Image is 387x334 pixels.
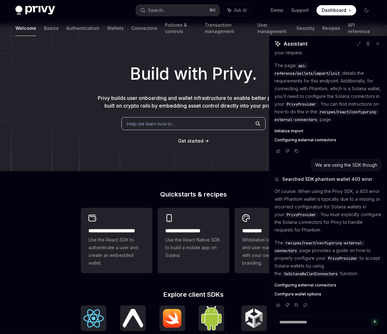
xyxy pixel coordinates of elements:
[275,128,303,134] span: Initialize import
[10,61,377,86] h1: Build with Privy.
[291,7,309,13] a: Support
[323,21,341,36] a: Recipes
[234,7,247,13] span: Ask AI
[275,137,382,143] a: Configuring external connectors
[287,102,316,107] span: PrivyProvider
[83,309,104,328] img: React
[284,40,308,48] span: Assistant
[287,212,316,217] span: PrivyProvider
[123,309,143,327] img: React Native
[81,291,306,298] h2: Explore client SDKs
[165,21,197,36] a: Policies & controls
[148,6,166,14] div: Search...
[209,8,216,13] span: ⌘ K
[315,162,377,168] div: We are using the SDK though
[81,191,306,198] h2: Quickstarts & recipes
[178,138,204,144] a: Get started
[244,308,264,329] img: Unity
[44,21,59,36] a: Basics
[158,208,229,273] a: **** **** **** ***Use the React Native SDK to build a mobile app on Solana.
[127,120,176,127] span: Help me learn how to…
[136,4,220,16] button: Search...⌘K
[131,21,157,36] a: Connectors
[297,21,315,36] a: Security
[361,5,372,15] button: Toggle dark mode
[205,21,249,36] a: Transaction management
[348,21,372,36] a: API reference
[275,292,321,297] span: Configure wallet options
[88,236,145,267] span: Use the React SDK to authenticate a user and create an embedded wallet.
[275,292,382,297] a: Configure wallet options
[275,62,382,123] p: The page details the requirements for this endpoint. Additionally, for connecting with Phantom, w...
[275,283,336,288] span: Configuring external connectors
[107,21,124,36] a: Wallets
[275,176,382,182] button: Searched SDK phantom wallet 403 error
[275,128,382,134] a: Initialize import
[282,176,372,182] span: Searched SDK phantom wallet 403 error
[162,309,183,328] img: iOS (Swift)
[284,271,338,277] span: toSolanaWalletConnectors
[15,6,55,15] img: dark logo
[371,318,379,326] button: Send message
[165,236,222,259] span: Use the React Native SDK to build a mobile app on Solana.
[275,110,378,122] span: recipes/react/configuring-external-connectors
[275,283,382,288] a: Configuring external connectors
[257,21,289,36] a: User management
[66,21,99,36] a: Authentication
[271,7,284,13] a: Demo
[15,21,36,36] a: Welcome
[223,4,251,16] button: Ask AI
[275,63,340,76] span: api-reference/wallets/import/init
[98,95,289,109] span: Privy builds user onboarding and wallet infrastructure to enable better products built on crypto ...
[328,256,357,261] span: PrivyProvider
[275,137,336,143] span: Configuring external connectors
[242,236,299,267] span: Whitelabel login, wallets, and user management with your own UI and branding.
[322,7,346,13] span: Dashboard
[178,138,204,144] span: Get started
[275,188,382,234] p: Of course. When using the Privy SDK, a 403 error with Phantom wallet is typically due to a missin...
[275,241,364,253] span: recipes/react/configuring-external-connectors
[235,208,306,273] a: **** *****Whitelabel login, wallets, and user management with your own UI and branding.
[275,239,382,277] p: The page provides a guide on how to properly configure your to accept Solana wallets by using the...
[201,306,222,330] img: Android (Kotlin)
[317,5,356,15] a: Dashboard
